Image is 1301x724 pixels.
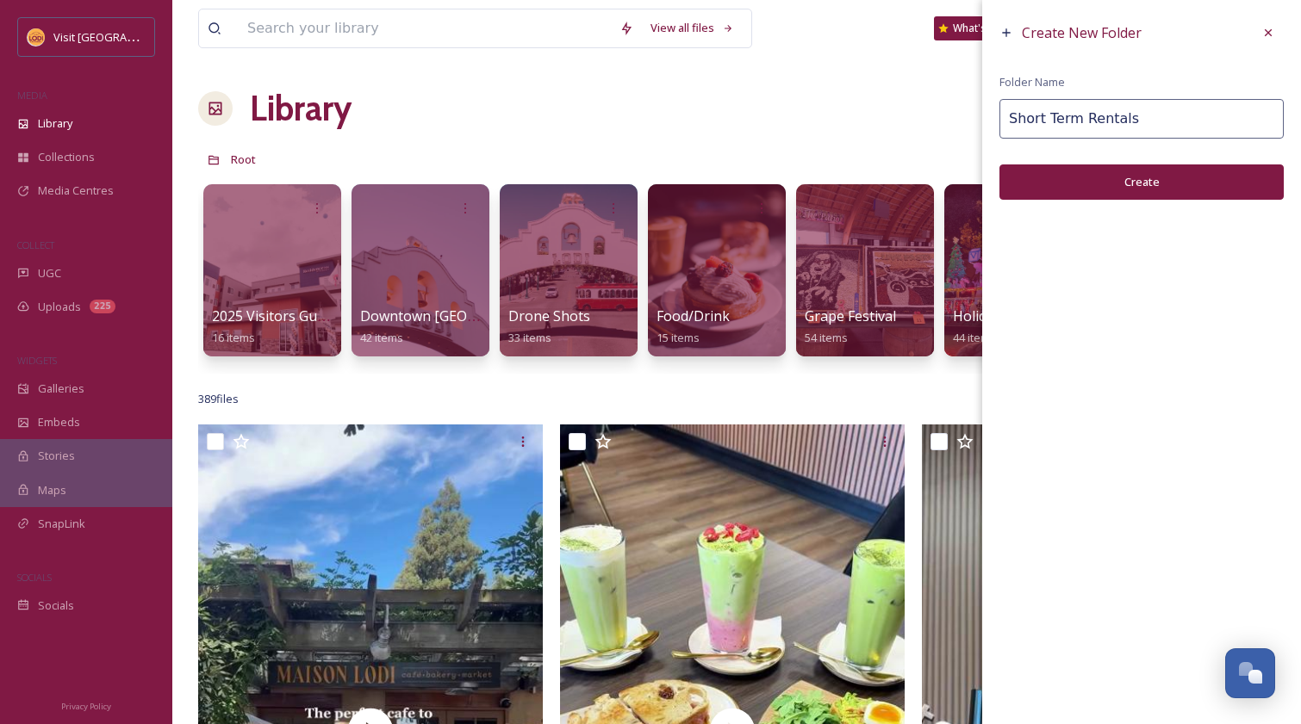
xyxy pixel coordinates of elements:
input: Search your library [239,9,611,47]
span: 42 items [360,330,403,345]
span: 389 file s [198,391,239,407]
span: 44 items [953,330,996,345]
span: Drone Shots [508,306,590,325]
span: MEDIA [17,89,47,102]
span: Folder Name [999,74,1065,90]
span: 33 items [508,330,551,345]
a: Grape Festival54 items [805,308,896,345]
a: Privacy Policy [61,695,111,715]
span: Food/Drink [657,306,730,325]
span: COLLECT [17,238,54,251]
span: Uploads [38,299,81,315]
span: Root [231,152,256,167]
span: Library [38,115,72,132]
span: Privacy Policy [61,701,111,712]
input: Name [999,99,1284,139]
a: Downtown [GEOGRAPHIC_DATA]42 items [360,308,573,345]
span: Media Centres [38,183,114,199]
span: Embeds [38,414,80,430]
a: Food/Drink15 items [657,308,730,345]
a: Library [250,83,352,134]
span: SOCIALS [17,571,52,584]
span: Visit [GEOGRAPHIC_DATA] [53,28,187,45]
button: Create [999,164,1284,200]
a: Root [231,149,256,170]
span: Galleries [38,381,84,397]
a: What's New [934,16,1020,40]
a: Holidays in [GEOGRAPHIC_DATA]44 items [953,308,1166,345]
span: Stories [38,448,75,464]
span: WIDGETS [17,354,57,367]
span: UGC [38,265,61,282]
span: Maps [38,482,66,498]
span: 16 items [212,330,255,345]
span: 54 items [805,330,848,345]
a: Drone Shots33 items [508,308,590,345]
span: Grape Festival [805,306,896,325]
span: Create New Folder [1022,23,1142,42]
span: Downtown [GEOGRAPHIC_DATA] [360,306,573,325]
button: Open Chat [1225,648,1275,698]
a: View all files [642,11,743,45]
a: 2025 Visitors Guide16 items [212,308,336,345]
img: Square%20Social%20Visit%20Lodi.png [28,28,45,46]
span: Socials [38,597,74,614]
span: 2025 Visitors Guide [212,306,336,325]
div: 225 [90,300,115,313]
span: 15 items [657,330,700,345]
span: SnapLink [38,516,85,532]
span: Collections [38,149,95,165]
span: Holidays in [GEOGRAPHIC_DATA] [953,306,1166,325]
